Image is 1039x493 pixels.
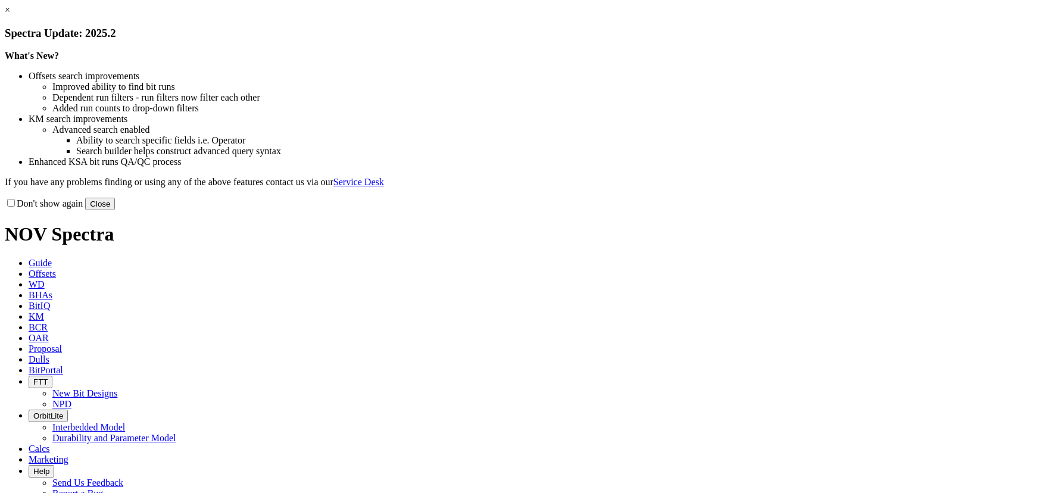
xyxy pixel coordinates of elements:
[5,198,83,208] label: Don't show again
[29,279,45,289] span: WD
[29,311,44,322] span: KM
[52,82,1034,92] li: Improved ability to find bit runs
[33,467,49,476] span: Help
[29,365,63,375] span: BitPortal
[52,103,1034,114] li: Added run counts to drop-down filters
[76,135,1034,146] li: Ability to search specific fields i.e. Operator
[52,388,117,398] a: New Bit Designs
[29,258,52,268] span: Guide
[5,177,1034,188] p: If you have any problems finding or using any of the above features contact us via our
[29,344,62,354] span: Proposal
[52,422,125,432] a: Interbedded Model
[29,71,1034,82] li: Offsets search improvements
[29,269,56,279] span: Offsets
[52,478,123,488] a: Send Us Feedback
[5,223,1034,245] h1: NOV Spectra
[29,454,68,464] span: Marketing
[33,411,63,420] span: OrbitLite
[5,27,1034,40] h3: Spectra Update: 2025.2
[5,5,10,15] a: ×
[52,124,1034,135] li: Advanced search enabled
[52,433,176,443] a: Durability and Parameter Model
[29,157,1034,167] li: Enhanced KSA bit runs QA/QC process
[29,333,49,343] span: OAR
[76,146,1034,157] li: Search builder helps construct advanced query syntax
[85,198,115,210] button: Close
[29,290,52,300] span: BHAs
[29,114,1034,124] li: KM search improvements
[52,399,71,409] a: NPD
[5,51,59,61] strong: What's New?
[333,177,384,187] a: Service Desk
[29,354,49,364] span: Dulls
[33,377,48,386] span: FTT
[29,322,48,332] span: BCR
[29,301,50,311] span: BitIQ
[52,92,1034,103] li: Dependent run filters - run filters now filter each other
[29,444,50,454] span: Calcs
[7,199,15,207] input: Don't show again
